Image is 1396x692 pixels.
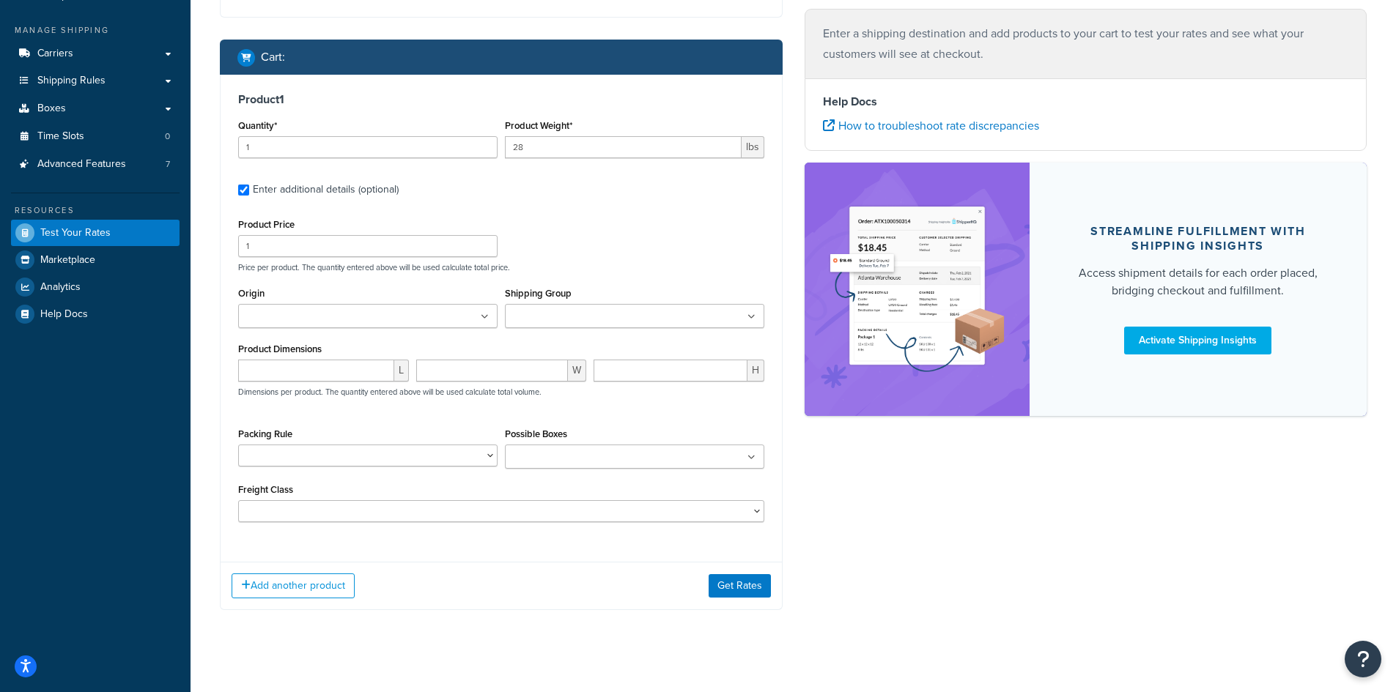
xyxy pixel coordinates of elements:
li: Advanced Features [11,151,180,178]
label: Quantity* [238,120,277,131]
div: Manage Shipping [11,24,180,37]
span: Help Docs [40,308,88,321]
span: 0 [165,130,170,143]
input: 0.00 [505,136,742,158]
span: Test Your Rates [40,227,111,239]
span: Carriers [37,48,73,60]
a: Boxes [11,95,180,122]
div: Streamline Fulfillment with Shipping Insights [1065,224,1332,253]
label: Origin [238,288,265,299]
a: Marketplace [11,247,180,273]
a: Advanced Features7 [11,151,180,178]
p: Price per product. The quantity entered above will be used calculate total price. [234,262,768,272]
button: Add another product [232,573,355,598]
a: Activate Shipping Insights [1124,327,1271,354]
span: Marketplace [40,254,95,267]
h2: Cart : [261,51,285,64]
a: Analytics [11,274,180,300]
a: Help Docs [11,301,180,327]
label: Packing Rule [238,428,292,439]
span: L [394,360,409,382]
a: How to troubleshoot rate discrepancies [823,117,1039,134]
a: Test Your Rates [11,220,180,246]
span: H [747,360,764,382]
a: Carriers [11,40,180,67]
button: Open Resource Center [1345,641,1381,677]
h3: Product 1 [238,92,764,107]
label: Product Weight* [505,120,572,131]
img: feature-image-si-e24932ea9b9fcd0ff835db86be1ff8d589347e8876e1638d903ea230a36726be.png [827,185,1008,394]
a: Time Slots0 [11,123,180,150]
a: Shipping Rules [11,67,180,94]
span: Analytics [40,281,81,294]
label: Shipping Group [505,288,572,299]
label: Product Price [238,219,295,230]
div: Resources [11,204,180,217]
label: Freight Class [238,484,293,495]
button: Get Rates [709,574,771,598]
input: 0.0 [238,136,498,158]
li: Time Slots [11,123,180,150]
span: Shipping Rules [37,75,106,87]
p: Dimensions per product. The quantity entered above will be used calculate total volume. [234,387,542,397]
span: lbs [742,136,764,158]
label: Possible Boxes [505,428,567,439]
label: Product Dimensions [238,343,322,354]
h4: Help Docs [823,93,1349,111]
span: W [568,360,586,382]
input: Enter additional details (optional) [238,185,249,196]
span: Time Slots [37,130,84,143]
div: Access shipment details for each order placed, bridging checkout and fulfillment. [1065,264,1332,300]
span: Boxes [37,103,66,115]
span: Advanced Features [37,158,126,171]
p: Enter a shipping destination and add products to your cart to test your rates and see what your c... [823,23,1349,64]
div: Enter additional details (optional) [253,179,399,200]
span: 7 [166,158,170,171]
